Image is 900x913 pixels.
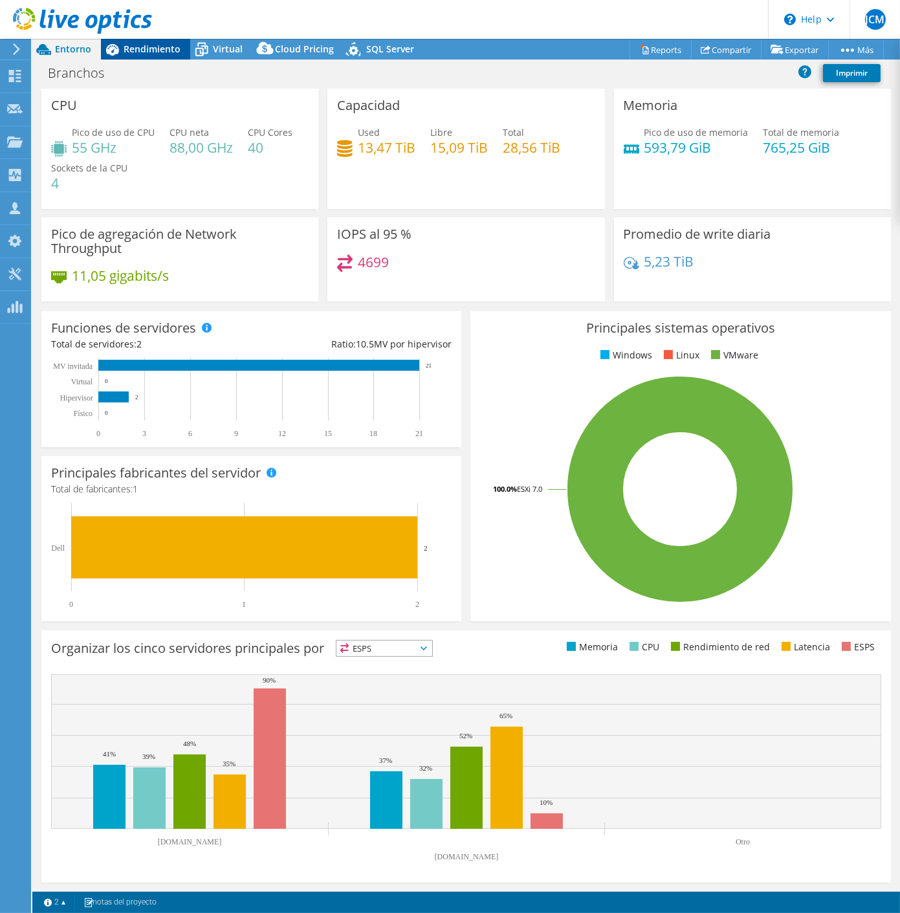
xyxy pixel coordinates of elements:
tspan: 100.0% [493,484,517,494]
text: MV invitada [53,362,93,371]
h4: 40 [248,140,292,155]
h3: Funciones de servidores [51,321,196,335]
tspan: ESXi 7.0 [517,484,542,494]
span: Libre [430,126,452,138]
tspan: Físico [74,409,93,418]
a: Más [828,39,884,60]
text: 48% [183,740,196,747]
text: 21 [426,362,432,369]
span: Rendimiento [124,43,181,55]
h3: Memoria [624,98,678,113]
text: 32% [419,764,432,772]
text: 6 [188,429,192,438]
text: 3 [142,429,146,438]
h1: Branchos [42,66,124,80]
text: 0 [105,410,108,416]
span: Cloud Pricing [275,43,334,55]
span: CPU neta [170,126,209,138]
text: [DOMAIN_NAME] [158,837,222,846]
h4: 15,09 TiB [430,140,488,155]
div: Total de servidores: [51,337,252,351]
text: 37% [379,756,392,764]
li: CPU [626,640,659,654]
text: 2 [424,544,428,552]
h4: 11,05 gigabits/s [72,269,169,283]
text: 2 [135,394,138,401]
text: 15 [324,429,332,438]
text: 0 [69,600,73,609]
span: 10.5 [356,338,374,350]
text: 10% [540,798,553,806]
span: Used [358,126,380,138]
text: 90% [263,676,276,684]
h3: Capacidad [337,98,400,113]
text: 0 [96,429,100,438]
h3: IOPS al 95 % [337,227,412,241]
a: notas del proyecto [74,894,166,910]
div: Ratio: MV por hipervisor [252,337,452,351]
h4: 5,23 TiB [644,254,694,269]
text: 52% [459,732,472,740]
li: Linux [661,348,699,362]
text: 0 [105,378,108,384]
text: 65% [499,712,512,720]
text: 1 [242,600,246,609]
text: 18 [369,429,377,438]
text: Hipervisor [60,393,93,402]
h4: 28,56 TiB [503,140,560,155]
a: Compartir [691,39,762,60]
li: Rendimiento de red [668,640,770,654]
span: Pico de uso de CPU [72,126,155,138]
span: Pico de uso de memoria [644,126,749,138]
text: 9 [234,429,238,438]
span: 1 [133,483,138,495]
span: Total [503,126,524,138]
text: 41% [103,750,116,758]
a: Imprimir [823,64,881,82]
text: 35% [223,760,236,767]
a: Exportar [761,39,829,60]
span: SQL Server [366,43,414,55]
span: Entorno [55,43,91,55]
li: VMware [708,348,758,362]
h3: Principales sistemas operativos [480,321,881,335]
h4: Total de fabricantes: [51,482,452,496]
a: 2 [35,894,75,910]
span: 2 [137,338,142,350]
span: Total de memoria [763,126,840,138]
h4: 4699 [358,255,389,269]
h3: CPU [51,98,77,113]
a: Reports [630,39,692,60]
span: Sockets de la CPU [51,162,127,174]
li: ESPS [839,640,875,654]
text: 2 [415,600,419,609]
span: ESPS [336,641,432,656]
text: 12 [278,429,286,438]
h3: Pico de agregación de Network Throughput [51,227,309,256]
h4: 593,79 GiB [644,140,749,155]
li: Latencia [778,640,830,654]
text: Dell [51,544,65,553]
svg: \n [784,14,796,25]
h3: Promedio de write diaria [624,227,771,241]
li: Memoria [564,640,618,654]
span: Virtual [213,43,243,55]
span: JCM [865,9,886,30]
h4: 88,00 GHz [170,140,233,155]
h3: Principales fabricantes del servidor [51,466,261,480]
text: 39% [142,753,155,760]
text: [DOMAIN_NAME] [435,852,499,861]
h4: 55 GHz [72,140,155,155]
h4: 765,25 GiB [763,140,840,155]
li: Windows [597,348,652,362]
h4: 13,47 TiB [358,140,415,155]
h4: 4 [51,176,127,190]
text: Otro [736,837,750,846]
text: 21 [415,429,423,438]
text: Virtual [71,377,93,386]
span: CPU Cores [248,126,292,138]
